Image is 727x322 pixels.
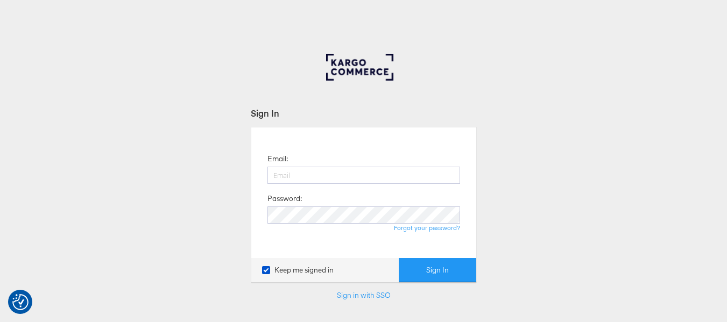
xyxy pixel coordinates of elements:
button: Sign In [399,258,476,282]
img: Revisit consent button [12,294,29,310]
button: Consent Preferences [12,294,29,310]
input: Email [267,167,460,184]
a: Sign in with SSO [337,290,391,300]
label: Keep me signed in [262,265,334,275]
label: Email: [267,154,288,164]
div: Sign In [251,107,477,119]
label: Password: [267,194,302,204]
a: Forgot your password? [394,224,460,232]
